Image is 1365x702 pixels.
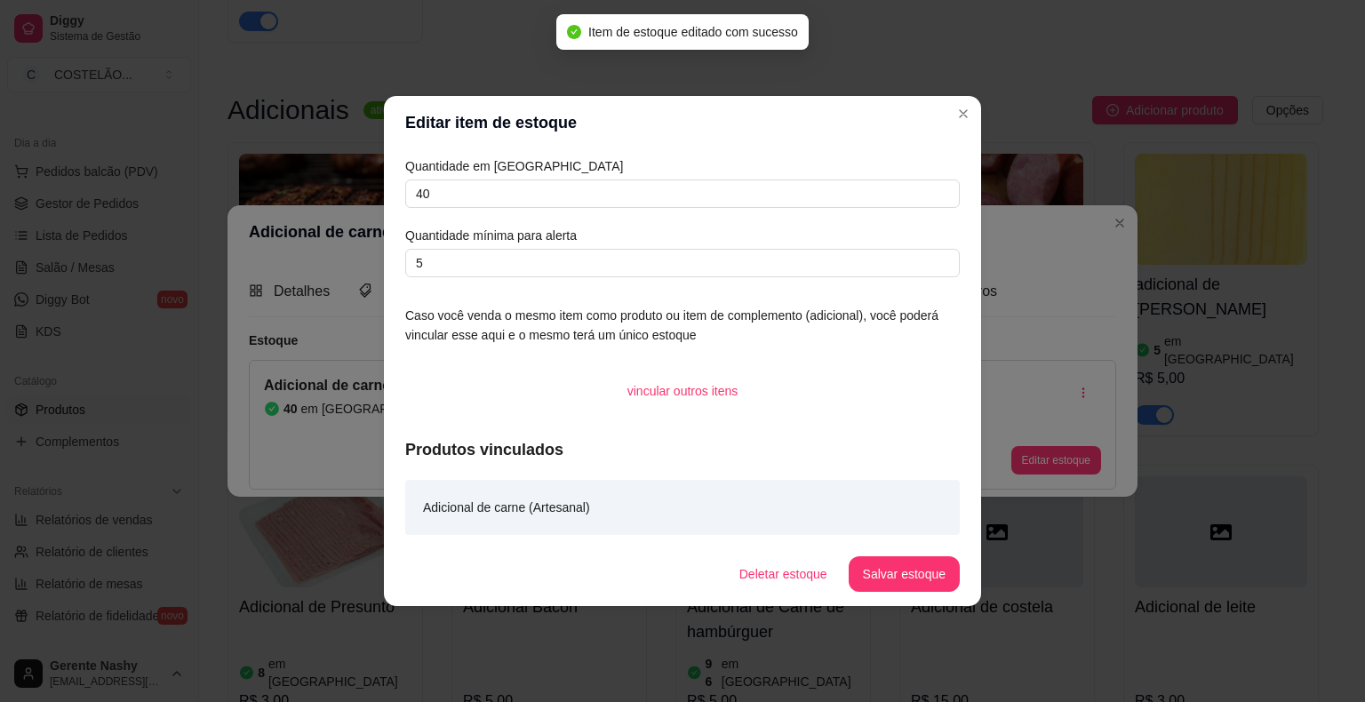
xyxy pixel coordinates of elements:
[405,306,960,345] article: Caso você venda o mesmo item como produto ou item de complemento (adicional), você poderá vincula...
[949,100,978,128] button: Close
[405,156,960,176] article: Quantidade em [GEOGRAPHIC_DATA]
[384,96,981,149] header: Editar item de estoque
[588,25,798,39] span: Item de estoque editado com sucesso
[423,498,590,517] article: Adicional de carne (Artesanal)
[405,226,960,245] article: Quantidade mínima para alerta
[613,373,753,409] button: vincular outros itens
[849,556,960,592] button: Salvar estoque
[567,25,581,39] span: check-circle
[405,437,960,462] article: Produtos vinculados
[725,556,842,592] button: Deletar estoque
